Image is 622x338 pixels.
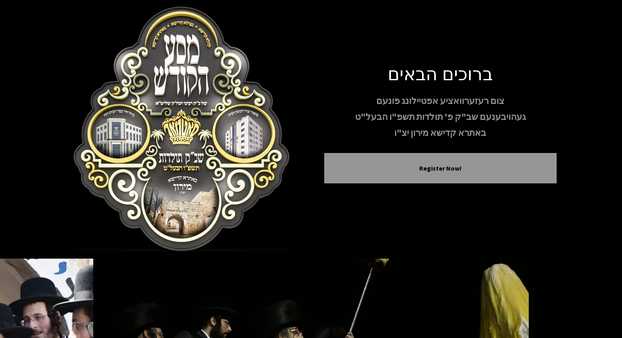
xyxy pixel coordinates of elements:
[324,126,557,140] p: באתרא קדישא מירון יצ"ו
[324,62,557,84] h1: ברוכים הבאים
[66,7,298,252] img: Meron Toldos Logo
[324,110,557,124] p: געהויבענעם שב"ק פ' תולדות תשפ"ו הבעל"ט
[335,163,546,173] button: Register Now!
[324,94,557,108] p: צום רעזערוואציע אפטיילונג פונעם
